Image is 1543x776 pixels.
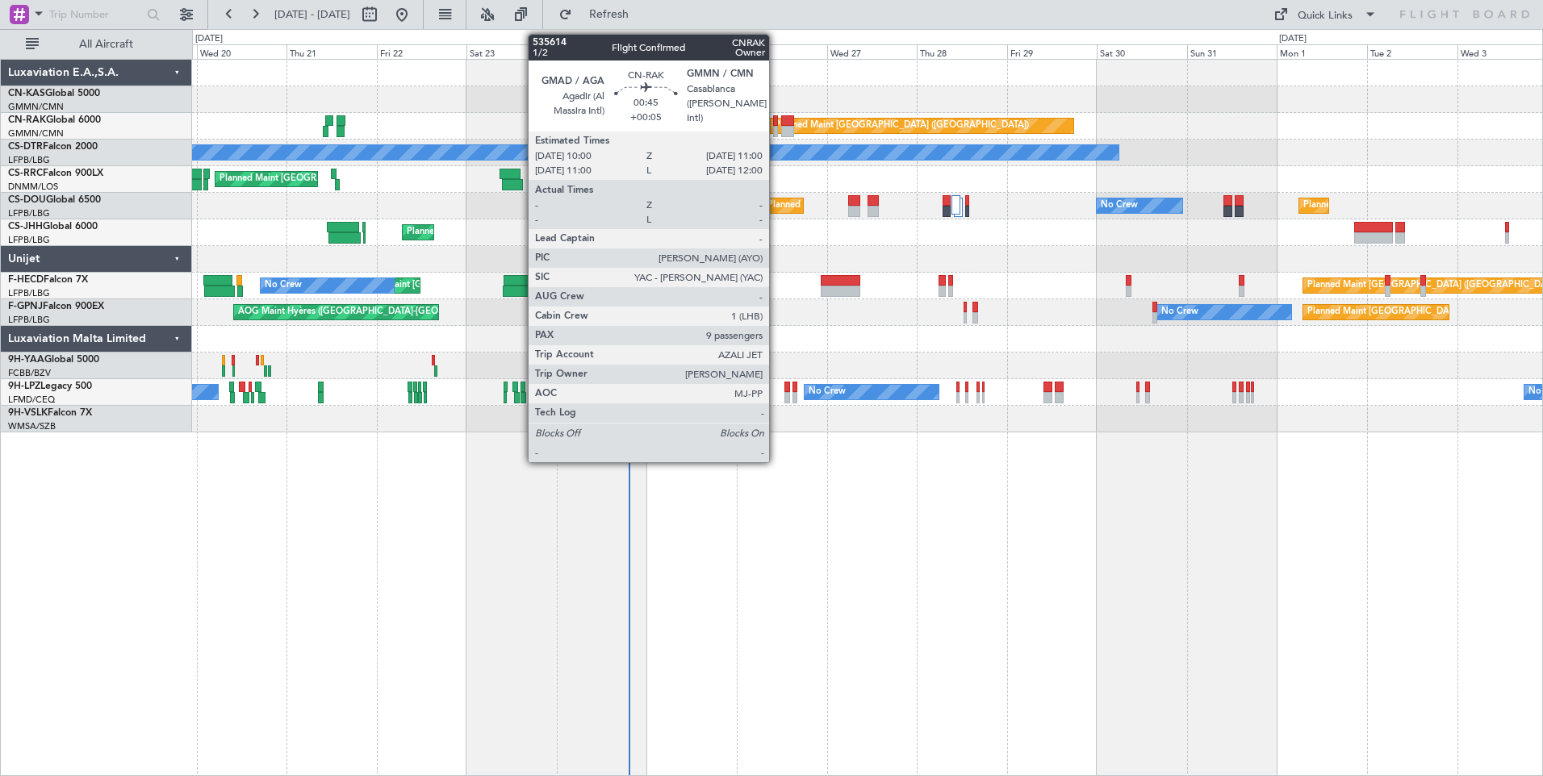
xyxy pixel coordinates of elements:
[8,302,43,311] span: F-GPNJ
[621,300,658,324] div: No Crew
[8,222,43,232] span: CS-JHH
[42,39,170,50] span: All Aircraft
[737,44,827,59] div: Tue 26
[8,382,40,391] span: 9H-LPZ
[551,2,648,27] button: Refresh
[646,44,737,59] div: Mon 25
[8,127,64,140] a: GMMN/CMN
[8,207,50,219] a: LFPB/LBG
[8,222,98,232] a: CS-JHHGlobal 6000
[8,115,46,125] span: CN-RAK
[8,394,55,406] a: LFMD/CEQ
[557,44,647,59] div: Sun 24
[8,275,88,285] a: F-HECDFalcon 7X
[1298,8,1353,24] div: Quick Links
[8,382,92,391] a: 9H-LPZLegacy 500
[827,44,918,59] div: Wed 27
[651,194,718,218] div: A/C Unavailable
[8,142,98,152] a: CS-DTRFalcon 2000
[238,300,511,324] div: AOG Maint Hyères ([GEOGRAPHIC_DATA]-[GEOGRAPHIC_DATA])
[8,408,92,418] a: 9H-VSLKFalcon 7X
[1097,44,1187,59] div: Sat 30
[8,408,48,418] span: 9H-VSLK
[197,44,287,59] div: Wed 20
[286,44,377,59] div: Thu 21
[8,89,45,98] span: CN-KAS
[1187,44,1277,59] div: Sun 31
[917,44,1007,59] div: Thu 28
[8,101,64,113] a: GMMN/CMN
[775,114,1029,138] div: Planned Maint [GEOGRAPHIC_DATA] ([GEOGRAPHIC_DATA])
[632,273,669,298] div: No Crew
[8,314,50,326] a: LFPB/LBG
[1367,44,1457,59] div: Tue 2
[8,302,104,311] a: F-GPNJFalcon 900EX
[8,169,43,178] span: CS-RRC
[8,234,50,246] a: LFPB/LBG
[1101,194,1138,218] div: No Crew
[8,169,103,178] a: CS-RRCFalcon 900LX
[220,167,474,191] div: Planned Maint [GEOGRAPHIC_DATA] ([GEOGRAPHIC_DATA])
[8,420,56,432] a: WMSA/SZB
[8,287,50,299] a: LFPB/LBG
[8,195,101,205] a: CS-DOUGlobal 6500
[407,220,661,244] div: Planned Maint [GEOGRAPHIC_DATA] ([GEOGRAPHIC_DATA])
[18,31,175,57] button: All Aircraft
[8,89,100,98] a: CN-KASGlobal 5000
[274,7,350,22] span: [DATE] - [DATE]
[466,44,557,59] div: Sat 23
[8,115,101,125] a: CN-RAKGlobal 6000
[8,355,99,365] a: 9H-YAAGlobal 5000
[8,142,43,152] span: CS-DTR
[1007,44,1098,59] div: Fri 29
[8,355,44,365] span: 9H-YAA
[809,380,846,404] div: No Crew
[8,367,51,379] a: FCBB/BZV
[8,195,46,205] span: CS-DOU
[767,194,1022,218] div: Planned Maint [GEOGRAPHIC_DATA] ([GEOGRAPHIC_DATA])
[1279,32,1307,46] div: [DATE]
[377,44,467,59] div: Fri 22
[8,275,44,285] span: F-HECD
[8,154,50,166] a: LFPB/LBG
[195,32,223,46] div: [DATE]
[265,273,302,298] div: No Crew
[575,9,643,20] span: Refresh
[1265,2,1385,27] button: Quick Links
[1161,300,1198,324] div: No Crew
[8,181,58,193] a: DNMM/LOS
[1277,44,1367,59] div: Mon 1
[49,2,142,27] input: Trip Number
